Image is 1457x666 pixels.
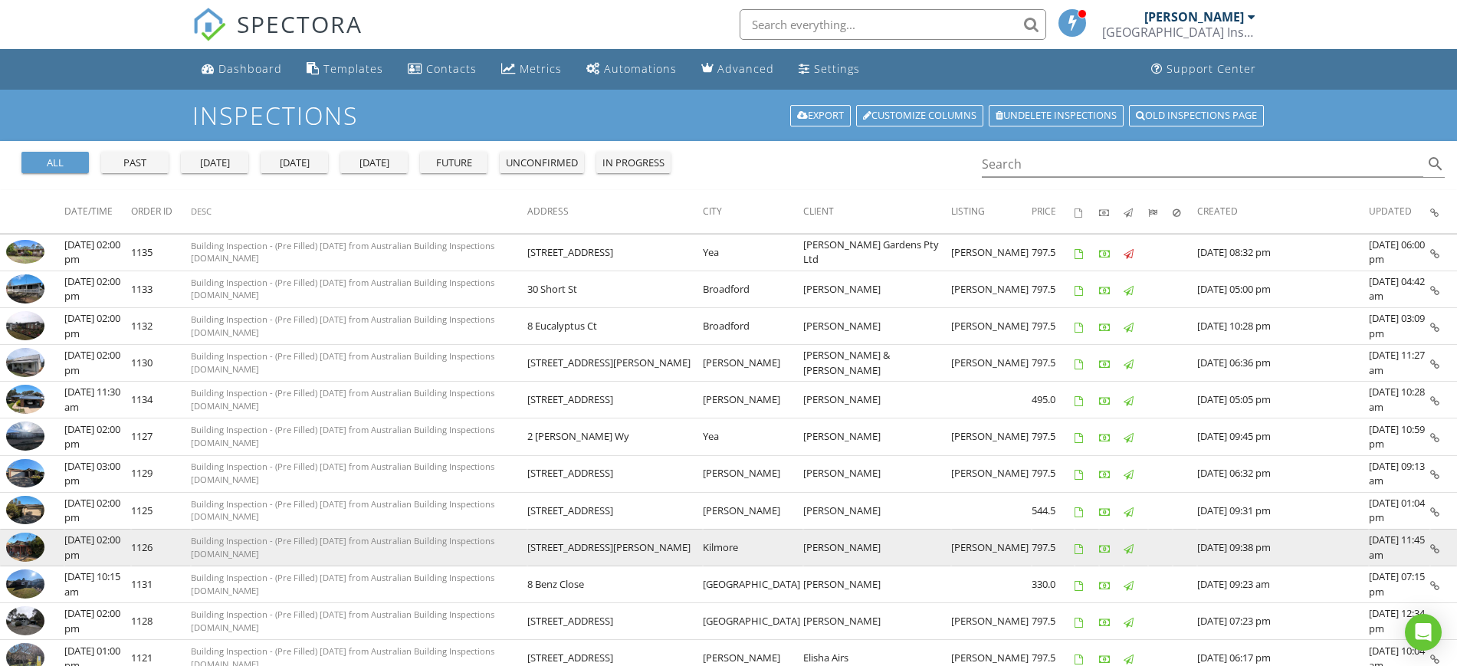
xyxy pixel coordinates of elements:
[740,9,1046,40] input: Search everything...
[64,345,131,382] td: [DATE] 02:00 pm
[527,418,703,455] td: 2 [PERSON_NAME] Wy
[64,271,131,307] td: [DATE] 02:00 pm
[131,418,191,455] td: 1127
[803,382,951,418] td: [PERSON_NAME]
[951,205,985,218] span: Listing
[131,529,191,566] td: 1126
[340,152,408,173] button: [DATE]
[131,492,191,529] td: 1125
[6,459,44,488] img: 9297864%2Fcover_photos%2FBMvjzrFdOWBP6IHiBH0J%2Fsmall.jpg
[1197,492,1369,529] td: [DATE] 09:31 pm
[803,271,951,307] td: [PERSON_NAME]
[1148,190,1173,233] th: Submitted: Not sorted.
[346,156,402,171] div: [DATE]
[803,418,951,455] td: [PERSON_NAME]
[131,308,191,345] td: 1132
[6,496,44,525] img: 9279794%2Fcover_photos%2FOcivj41awwLeVCmMuPCo%2Fsmall.jpg
[703,271,803,307] td: Broadford
[187,156,242,171] div: [DATE]
[64,234,131,271] td: [DATE] 02:00 pm
[1369,603,1430,640] td: [DATE] 12:34 pm
[1145,55,1262,84] a: Support Center
[527,234,703,271] td: [STREET_ADDRESS]
[191,387,494,412] span: Building Inspection - (Pre Filled) [DATE] from Australian Building Inspections [DOMAIN_NAME]
[64,190,131,233] th: Date/Time: Not sorted.
[192,8,226,41] img: The Best Home Inspection Software - Spectora
[131,382,191,418] td: 1134
[6,422,44,451] img: 9279833%2Fcover_photos%2F8dyARuQFvwrtle2T8F7i%2Fsmall.jpg
[951,529,1032,566] td: [PERSON_NAME]
[803,190,951,233] th: Client: Not sorted.
[191,277,494,301] span: Building Inspection - (Pre Filled) [DATE] from Australian Building Inspections [DOMAIN_NAME]
[1369,529,1430,566] td: [DATE] 11:45 am
[64,308,131,345] td: [DATE] 02:00 pm
[1369,271,1430,307] td: [DATE] 04:42 am
[703,455,803,492] td: [PERSON_NAME]
[703,418,803,455] td: Yea
[527,345,703,382] td: [STREET_ADDRESS][PERSON_NAME]
[1197,566,1369,603] td: [DATE] 09:23 am
[1369,205,1412,218] span: Updated
[527,492,703,529] td: [STREET_ADDRESS]
[191,424,494,448] span: Building Inspection - (Pre Filled) [DATE] from Australian Building Inspections [DOMAIN_NAME]
[1405,614,1442,651] div: Open Intercom Messenger
[1032,418,1075,455] td: 797.5
[1197,603,1369,640] td: [DATE] 07:23 pm
[1197,418,1369,455] td: [DATE] 09:45 pm
[1099,190,1124,233] th: Paid: Not sorted.
[191,190,527,233] th: Desc: Not sorted.
[1197,308,1369,345] td: [DATE] 10:28 pm
[951,345,1032,382] td: [PERSON_NAME]
[527,308,703,345] td: 8 Eucalyptus Ct
[790,105,851,126] a: Export
[420,152,487,173] button: future
[1032,603,1075,640] td: 797.5
[527,529,703,566] td: [STREET_ADDRESS][PERSON_NAME]
[951,234,1032,271] td: [PERSON_NAME]
[1197,345,1369,382] td: [DATE] 06:36 pm
[527,271,703,307] td: 30 Short St
[131,205,172,218] span: Order ID
[1167,61,1256,76] div: Support Center
[218,61,282,76] div: Dashboard
[1197,205,1238,218] span: Created
[703,234,803,271] td: Yea
[6,348,44,377] img: 9297865%2Fcover_photos%2FEvuN0xIS7C9XRMTI2JF6%2Fsmall.jpg
[717,61,774,76] div: Advanced
[792,55,866,84] a: Settings
[982,152,1424,177] input: Search
[1369,455,1430,492] td: [DATE] 09:13 am
[131,455,191,492] td: 1129
[703,566,803,603] td: [GEOGRAPHIC_DATA]
[6,274,44,303] img: 9326694%2Fcover_photos%2FRsPBkUs4iLRlhsgLvext%2Fsmall.jpg
[6,240,44,264] img: 9355565%2Fcover_photos%2Fg8s7vzNpCpyrPDu4xIjy%2Fsmall.jpeg
[1197,190,1369,233] th: Created: Not sorted.
[495,55,568,84] a: Metrics
[803,529,951,566] td: [PERSON_NAME]
[131,345,191,382] td: 1130
[703,603,803,640] td: [GEOGRAPHIC_DATA]
[131,603,191,640] td: 1128
[1197,529,1369,566] td: [DATE] 09:38 pm
[1032,455,1075,492] td: 797.5
[989,105,1124,126] a: Undelete inspections
[6,533,44,562] img: 9279816%2Fcover_photos%2Fk9lJv0J3Fx3V3oApJQom%2Fsmall.jpg
[64,205,113,218] span: Date/Time
[695,55,780,84] a: Advanced
[951,271,1032,307] td: [PERSON_NAME]
[107,156,162,171] div: past
[267,156,322,171] div: [DATE]
[1032,566,1075,603] td: 330.0
[580,55,683,84] a: Automations (Basic)
[131,566,191,603] td: 1131
[323,61,383,76] div: Templates
[527,603,703,640] td: [STREET_ADDRESS]
[803,603,951,640] td: [PERSON_NAME]
[1124,190,1148,233] th: Published: Not sorted.
[131,234,191,271] td: 1135
[64,455,131,492] td: [DATE] 03:00 pm
[191,609,494,633] span: Building Inspection - (Pre Filled) [DATE] from Australian Building Inspections [DOMAIN_NAME]
[101,152,169,173] button: past
[1032,529,1075,566] td: 797.5
[1032,492,1075,529] td: 544.5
